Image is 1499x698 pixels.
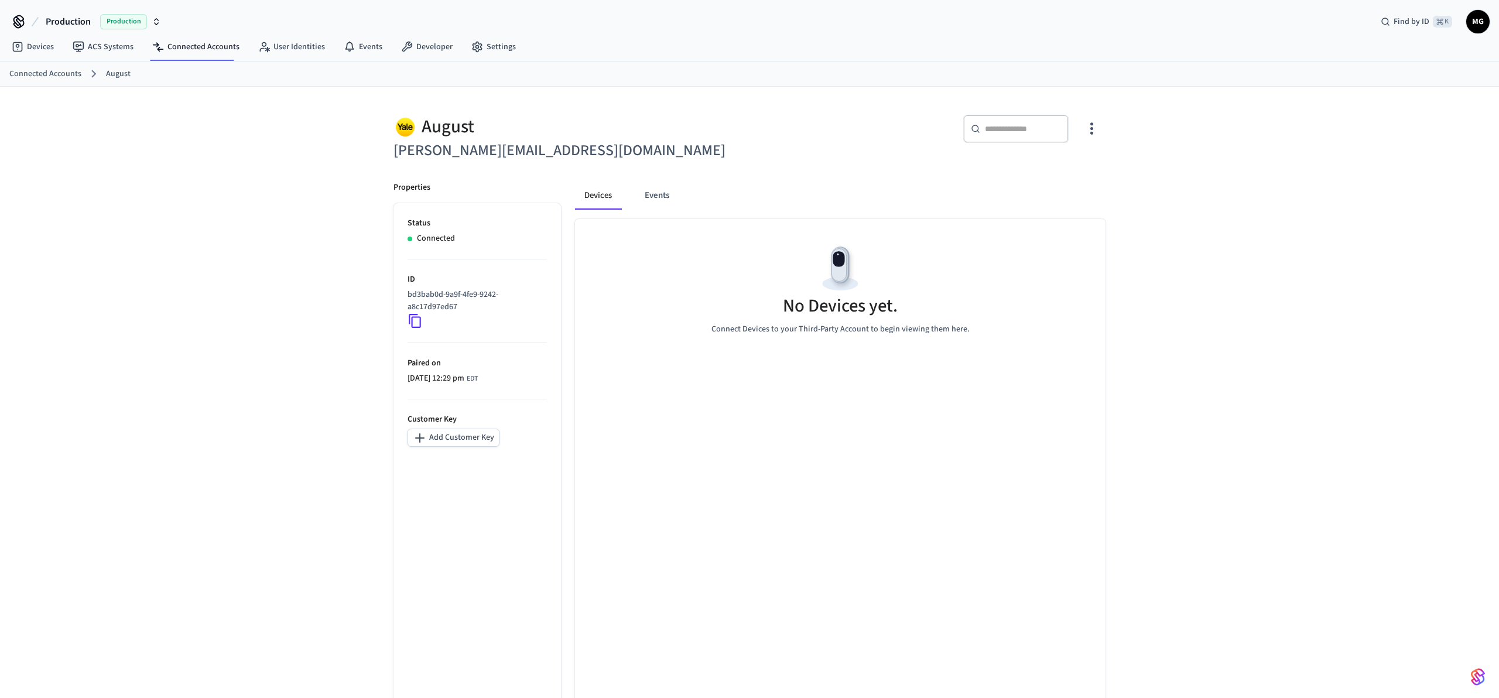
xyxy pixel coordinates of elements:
[408,429,499,447] button: Add Customer Key
[467,374,478,384] span: EDT
[408,372,464,385] span: [DATE] 12:29 pm
[1371,11,1462,32] div: Find by ID⌘ K
[408,289,542,313] p: bd3bab0d-9a9f-4fe9-9242-a8c17d97ed67
[408,357,547,369] p: Paired on
[393,182,430,194] p: Properties
[814,242,867,295] img: Devices Empty State
[393,115,742,139] div: August
[408,413,547,426] p: Customer Key
[393,139,742,163] h6: [PERSON_NAME][EMAIL_ADDRESS][DOMAIN_NAME]
[63,36,143,57] a: ACS Systems
[575,182,621,210] button: Devices
[1466,10,1490,33] button: MG
[1433,16,1452,28] span: ⌘ K
[393,115,417,139] img: Yale Logo, Square
[46,15,91,29] span: Production
[1467,11,1488,32] span: MG
[635,182,679,210] button: Events
[408,217,547,230] p: Status
[783,294,898,318] h5: No Devices yet.
[100,14,147,29] span: Production
[1471,668,1485,686] img: SeamLogoGradient.69752ec5.svg
[2,36,63,57] a: Devices
[575,182,1106,210] div: connected account tabs
[249,36,334,57] a: User Identities
[392,36,462,57] a: Developer
[462,36,525,57] a: Settings
[106,68,131,80] a: August
[417,232,455,245] p: Connected
[711,323,970,336] p: Connect Devices to your Third-Party Account to begin viewing them here.
[408,273,547,286] p: ID
[143,36,249,57] a: Connected Accounts
[408,372,478,385] div: America/New_York
[334,36,392,57] a: Events
[1394,16,1429,28] span: Find by ID
[9,68,81,80] a: Connected Accounts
